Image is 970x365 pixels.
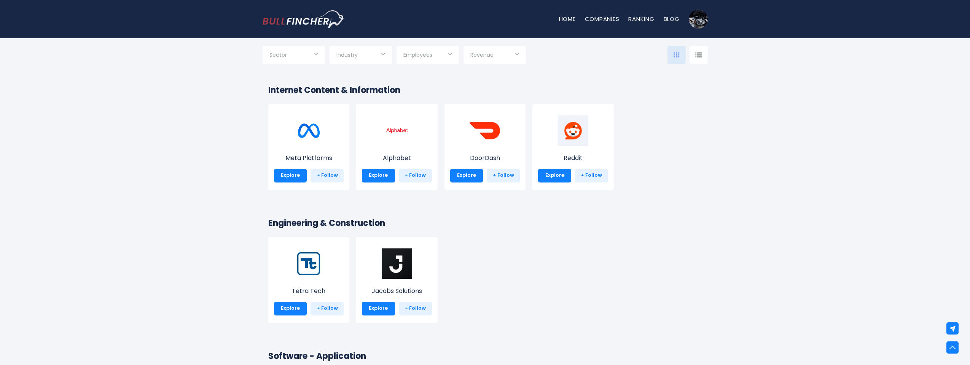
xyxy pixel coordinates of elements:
[268,350,702,362] h2: Software - Application
[399,302,432,315] a: + Follow
[382,248,412,279] img: J.png
[403,51,432,58] span: Employees
[274,287,344,296] p: Tetra Tech
[538,154,608,163] p: Reddit
[336,49,385,62] input: Selection
[399,169,432,182] a: + Follow
[664,15,680,23] a: Blog
[274,302,307,315] a: Explore
[269,49,318,62] input: Selection
[538,130,608,163] a: Reddit
[674,52,680,58] img: icon-comp-grid.svg
[263,10,344,28] a: Go to homepage
[311,302,344,315] a: + Follow
[487,169,520,182] a: + Follow
[470,115,500,146] img: DASH.png
[628,15,654,23] a: Ranking
[559,15,576,23] a: Home
[336,51,358,58] span: Industry
[538,169,571,182] a: Explore
[263,10,345,28] img: Bullfincher logo
[362,263,432,296] a: Jacobs Solutions
[268,217,702,229] h2: Engineering & Construction
[585,15,620,23] a: Companies
[450,154,520,163] p: DoorDash
[575,169,608,182] a: + Follow
[558,115,588,146] img: RDDT.png
[362,287,432,296] p: Jacobs Solutions
[293,115,324,146] img: META.png
[311,169,344,182] a: + Follow
[269,51,287,58] span: Sector
[274,169,307,182] a: Explore
[403,49,452,62] input: Selection
[362,169,395,182] a: Explore
[274,154,344,163] p: Meta Platforms
[450,169,483,182] a: Explore
[274,130,344,163] a: Meta Platforms
[362,130,432,163] a: Alphabet
[470,49,519,62] input: Selection
[382,115,412,146] img: GOOGL.png
[274,263,344,296] a: Tetra Tech
[450,130,520,163] a: DoorDash
[268,84,702,96] h2: Internet Content & Information
[362,302,395,315] a: Explore
[470,51,494,58] span: Revenue
[362,154,432,163] p: Alphabet
[695,52,702,58] img: icon-comp-list-view.svg
[293,248,324,279] img: TTEK.png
